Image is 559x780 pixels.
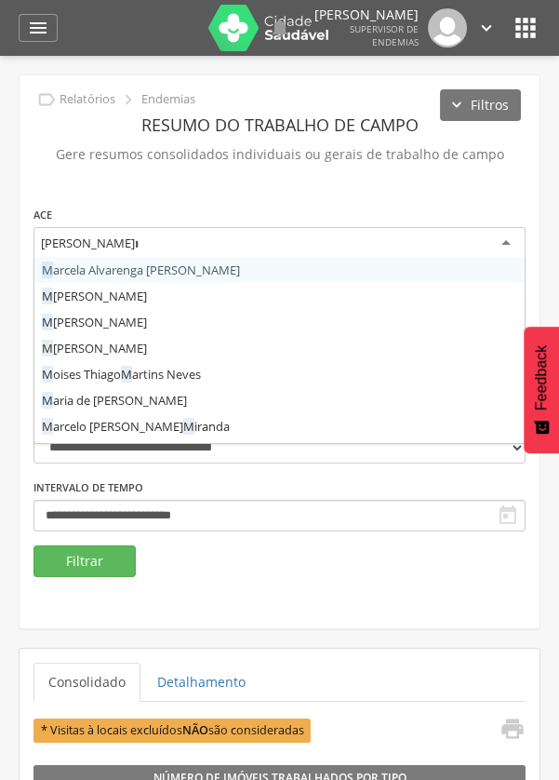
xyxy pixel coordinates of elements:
a: Consolidado [33,663,140,702]
span: M [42,262,53,278]
span: Supervisor de Endemias [350,22,419,48]
div: atheus [PERSON_NAME] es [PERSON_NAME] [34,439,525,465]
a:  [476,8,497,47]
p: [PERSON_NAME] [314,8,419,21]
p: Relatórios [60,92,115,107]
div: [PERSON_NAME] [41,235,135,251]
i:  [497,504,519,527]
a: Detalhamento [142,663,260,702]
div: [PERSON_NAME] [34,335,525,361]
span: Feedback [533,345,550,410]
i:  [118,89,139,110]
i:  [36,89,57,110]
button: Feedback - Mostrar pesquisa [524,327,559,453]
a:  [19,14,58,42]
b: NÃO [182,722,208,738]
div: oises Thiago artins Neves [34,361,525,387]
button: Filtrar [33,545,136,577]
div: arcelo [PERSON_NAME] iranda [34,413,525,439]
span: M [42,340,53,356]
i:  [499,716,525,742]
span: M [42,288,53,304]
span: M [42,314,53,330]
i:  [511,13,540,43]
p: Endemias [141,92,195,107]
span: * Visitas à locais excluídos são consideradas [33,719,311,742]
label: ACE [33,208,52,222]
a:  [269,8,291,47]
label: Intervalo de Tempo [33,480,143,495]
div: aria de [PERSON_NAME] [34,387,525,413]
span: M [42,392,53,409]
div: arcela Alvarenga [PERSON_NAME] [34,257,525,283]
p: Gere resumos consolidados individuais ou gerais de trabalho de campo [33,141,526,168]
span: M [121,366,132,383]
i:  [476,18,497,38]
i:  [27,17,49,39]
a:  [487,716,525,746]
span: M [42,366,53,383]
header: Resumo do Trabalho de Campo [33,108,526,141]
span: M [42,418,53,435]
span: M [183,418,194,435]
i:  [269,17,291,39]
button: Filtros [440,89,521,121]
div: [PERSON_NAME] [34,309,525,335]
div: [PERSON_NAME] [34,283,525,309]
